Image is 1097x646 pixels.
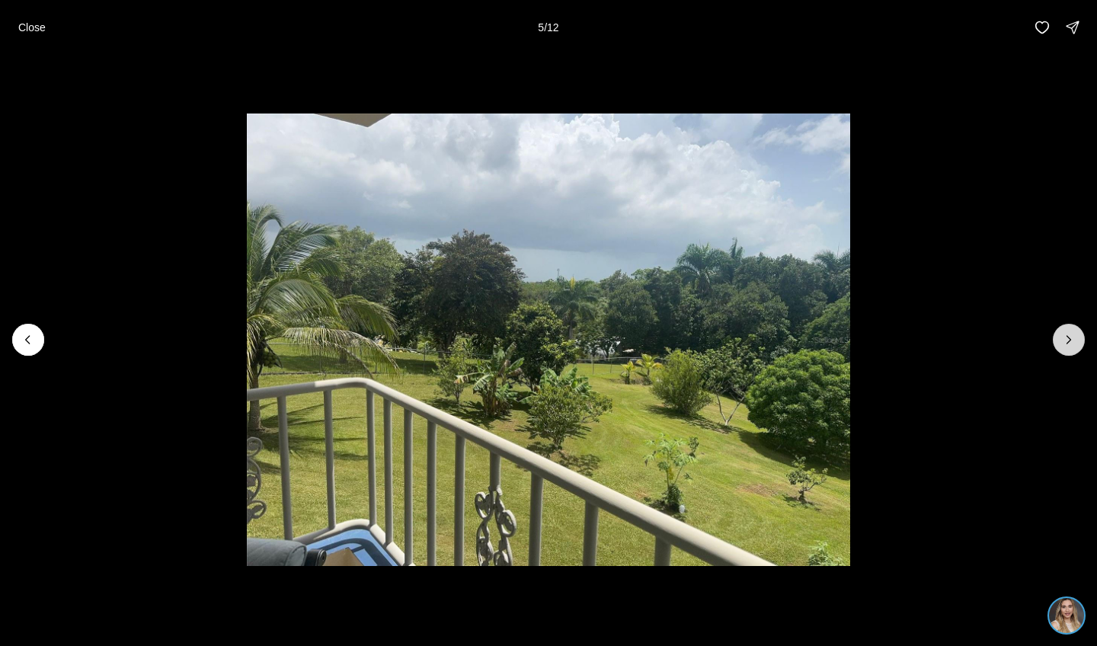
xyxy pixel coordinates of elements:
[1053,324,1085,356] button: Next slide
[9,12,55,43] button: Close
[18,21,46,34] p: Close
[538,21,558,34] p: 5 / 12
[12,324,44,356] button: Previous slide
[9,9,44,44] img: ac2afc0f-b966-43d0-ba7c-ef51505f4d54.jpg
